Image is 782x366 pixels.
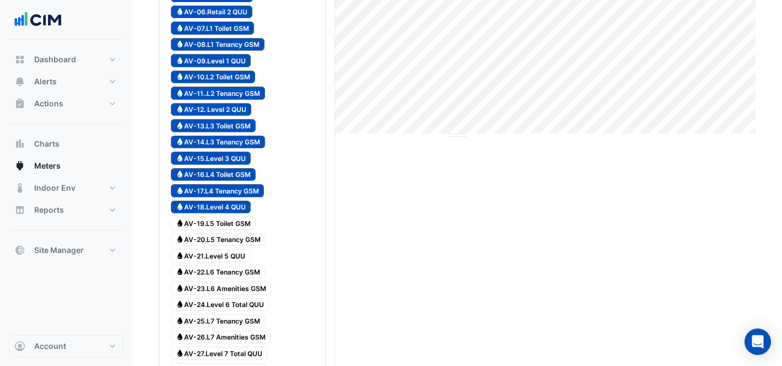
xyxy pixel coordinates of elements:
[171,266,265,279] span: AV-22.L6 Tenancy GSM
[171,38,265,51] span: AV-08.L1 Tenancy GSM
[34,160,61,171] span: Meters
[171,71,255,84] span: AV-10.L2 Toilet GSM
[176,251,184,260] fa-icon: Water
[34,182,75,193] span: Indoor Env
[176,8,184,16] fa-icon: Water
[171,103,251,116] span: AV-12. Level 2 QUU
[176,154,184,162] fa-icon: Water
[176,349,184,357] fa-icon: Water
[176,89,184,97] fa-icon: Water
[34,138,60,149] span: Charts
[9,155,123,177] button: Meters
[34,54,76,65] span: Dashboard
[176,268,184,276] fa-icon: Water
[171,168,256,181] span: AV-16.L4 Toilet GSM
[171,87,265,100] span: AV-11..L2 Tenancy GSM
[171,233,266,246] span: AV-20.L5 Tenancy GSM
[176,170,184,179] fa-icon: Water
[14,204,25,216] app-icon: Reports
[14,98,25,109] app-icon: Actions
[176,105,184,114] fa-icon: Water
[745,329,771,355] div: Open Intercom Messenger
[34,204,64,216] span: Reports
[9,199,123,221] button: Reports
[9,239,123,261] button: Site Manager
[14,182,25,193] app-icon: Indoor Env
[171,201,251,214] span: AV-18.Level 4 QUU
[14,138,25,149] app-icon: Charts
[171,347,267,360] span: AV-27.Level 7 Total QUU
[171,6,252,19] span: AV-06.Retail 2 QUU
[9,93,123,115] button: Actions
[176,203,184,211] fa-icon: Water
[9,133,123,155] button: Charts
[176,300,184,309] fa-icon: Water
[171,136,265,149] span: AV-14.L3 Tenancy GSM
[176,40,184,49] fa-icon: Water
[34,341,66,352] span: Account
[176,73,184,81] fa-icon: Water
[14,76,25,87] app-icon: Alerts
[171,249,250,262] span: AV-21.Level 5 QUU
[171,152,251,165] span: AV-15.Level 3 QUU
[171,331,271,344] span: AV-26.L7 Amenities GSM
[34,245,84,256] span: Site Manager
[176,24,184,32] fa-icon: Water
[176,219,184,227] fa-icon: Water
[9,177,123,199] button: Indoor Env
[176,121,184,130] fa-icon: Water
[9,71,123,93] button: Alerts
[171,184,264,197] span: AV-17.L4 Tenancy GSM
[176,138,184,146] fa-icon: Water
[171,298,269,311] span: AV-24.Level 6 Total QUU
[171,21,254,35] span: AV-07.L1 Toilet GSM
[176,333,184,341] fa-icon: Water
[176,186,184,195] fa-icon: Water
[34,98,63,109] span: Actions
[34,76,57,87] span: Alerts
[13,9,63,31] img: Company Logo
[14,245,25,256] app-icon: Site Manager
[14,54,25,65] app-icon: Dashboard
[9,49,123,71] button: Dashboard
[171,282,271,295] span: AV-23.L6 Amenities GSM
[176,56,184,64] fa-icon: Water
[171,217,256,230] span: AV-19.L5 Toilet GSM
[171,314,265,327] span: AV-25.L7 Tenancy GSM
[171,54,251,67] span: AV-09.Level 1 QUU
[176,284,184,292] fa-icon: Water
[14,160,25,171] app-icon: Meters
[171,119,256,132] span: AV-13.L3 Toilet GSM
[176,235,184,244] fa-icon: Water
[9,335,123,357] button: Account
[176,316,184,325] fa-icon: Water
